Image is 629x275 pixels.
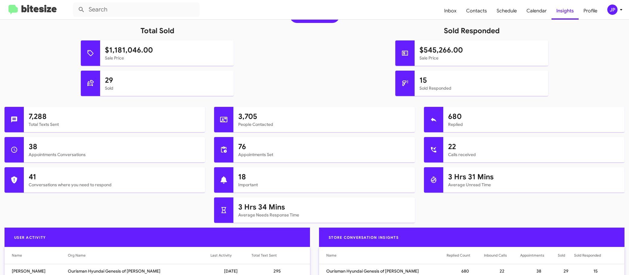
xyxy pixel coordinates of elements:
mat-card-subtitle: Appointments Set [238,152,410,158]
h1: 41 [29,172,200,182]
a: Contacts [461,2,492,20]
mat-card-subtitle: Sold [105,85,229,91]
mat-card-subtitle: Average Unread Time [448,182,620,188]
div: Sold [558,252,574,258]
a: Insights [552,2,579,20]
mat-card-subtitle: People Contacted [238,121,410,127]
h1: 15 [419,75,543,85]
div: Last Activity [210,252,251,258]
h1: $545,266.00 [419,45,543,55]
div: Sold Responded [574,252,617,258]
div: Last Activity [210,252,232,258]
span: User Activity [9,235,51,240]
h1: Sold Responded [314,26,629,36]
div: Name [326,252,337,258]
a: Calendar [522,2,552,20]
mat-card-subtitle: Important [238,182,410,188]
a: Schedule [492,2,522,20]
a: Inbox [439,2,461,20]
h1: 3 Hrs 34 Mins [238,202,410,212]
div: Name [326,252,447,258]
mat-card-subtitle: Sale Price [105,55,229,61]
mat-card-subtitle: Sale Price [419,55,543,61]
div: Replied Count [447,252,470,258]
div: Org Name [68,252,86,258]
div: JP [607,5,618,15]
h1: 76 [238,142,410,152]
mat-card-subtitle: Average Needs Response Time [238,212,410,218]
button: JP [602,5,622,15]
div: Appointments [520,252,544,258]
span: Store Conversation Insights [324,235,403,240]
div: Total Text Sent [251,252,277,258]
mat-card-subtitle: Total Texts Sent [29,121,200,127]
h1: $1,181,046.00 [105,45,229,55]
mat-card-subtitle: Appointments Conversations [29,152,200,158]
h1: 29 [105,75,229,85]
input: Search [73,2,200,17]
div: Inbound Calls [484,252,520,258]
a: Profile [579,2,602,20]
mat-card-subtitle: Calls received [448,152,620,158]
h1: 680 [448,112,620,121]
h1: 7,288 [29,112,200,121]
h1: 22 [448,142,620,152]
div: Replied Count [447,252,484,258]
h1: 3 Hrs 31 Mins [448,172,620,182]
div: Sold [558,252,565,258]
h1: 18 [238,172,410,182]
div: Org Name [68,252,210,258]
mat-card-subtitle: Replied [448,121,620,127]
div: Total Text Sent [251,252,303,258]
div: Name [12,252,68,258]
div: Appointments [520,252,558,258]
mat-card-subtitle: Conversations where you need to respond [29,182,200,188]
h1: 3,705 [238,112,410,121]
mat-card-subtitle: Sold Responded [419,85,543,91]
h1: 38 [29,142,200,152]
div: Inbound Calls [484,252,507,258]
div: Sold Responded [574,252,601,258]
